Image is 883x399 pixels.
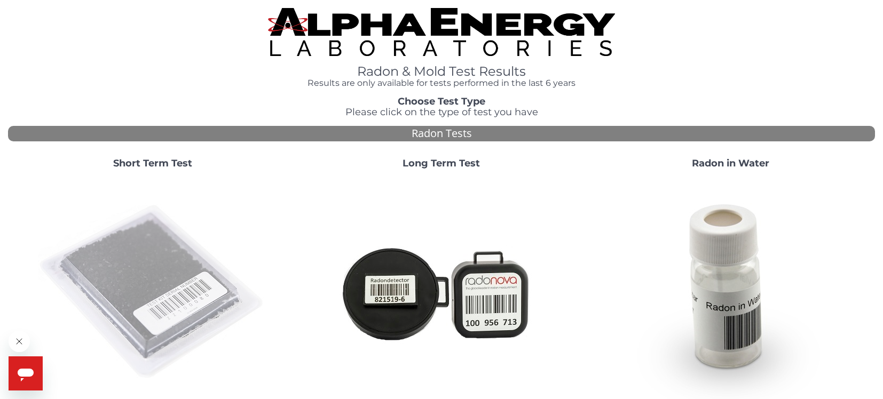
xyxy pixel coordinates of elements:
[9,331,30,352] iframe: Close message
[9,356,43,390] iframe: Button to launch messaging window
[113,157,192,169] strong: Short Term Test
[6,7,23,16] span: Help
[268,65,615,78] h1: Radon & Mold Test Results
[345,106,538,118] span: Please click on the type of test you have
[268,8,615,56] img: TightCrop.jpg
[8,126,875,141] div: Radon Tests
[268,78,615,88] h4: Results are only available for tests performed in the last 6 years
[692,157,769,169] strong: Radon in Water
[398,95,485,107] strong: Choose Test Type
[403,157,480,169] strong: Long Term Test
